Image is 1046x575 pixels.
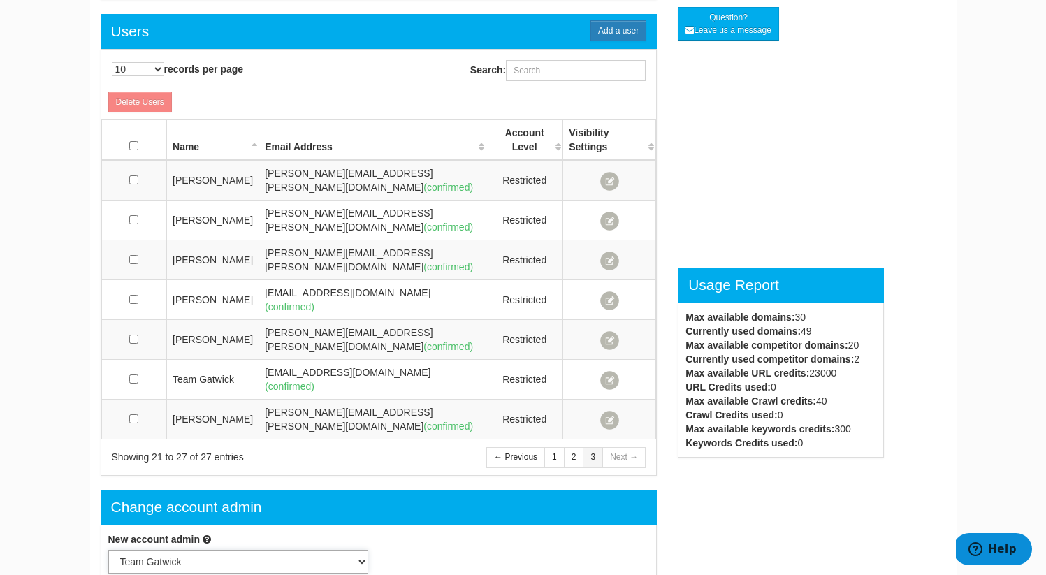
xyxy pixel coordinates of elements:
[678,268,884,303] div: Usage Report
[167,240,259,280] td: [PERSON_NAME]
[564,447,584,467] a: 2
[678,7,779,41] a: Question? Leave us a message
[259,320,486,360] td: [PERSON_NAME][EMAIL_ADDRESS][PERSON_NAME][DOMAIN_NAME]
[423,421,473,432] span: (confirmed)
[259,240,486,280] td: [PERSON_NAME][EMAIL_ADDRESS][PERSON_NAME][DOMAIN_NAME]
[583,447,603,467] a: 3
[685,409,777,421] strong: Crawl Credits used:
[486,240,563,280] td: Restricted
[486,120,563,161] th: Account Level: activate to sort column ascending
[259,160,486,201] td: [PERSON_NAME][EMAIL_ADDRESS][PERSON_NAME][DOMAIN_NAME]
[108,532,200,546] label: New account admin
[600,371,619,390] span: Manage User's domains
[112,62,164,76] select: records per page
[675,310,887,450] div: 30 49 20 2 23000 0 40 0 300 0
[167,360,259,400] td: Team Gatwick
[108,92,172,112] a: Delete Users
[486,160,563,201] td: Restricted
[486,447,545,467] a: ← Previous
[259,360,486,400] td: [EMAIL_ADDRESS][DOMAIN_NAME]
[423,182,473,193] span: (confirmed)
[167,201,259,240] td: [PERSON_NAME]
[486,320,563,360] td: Restricted
[600,291,619,310] span: Manage User's domains
[486,400,563,439] td: Restricted
[259,400,486,439] td: [PERSON_NAME][EMAIL_ADDRESS][PERSON_NAME][DOMAIN_NAME]
[685,437,797,449] strong: Keywords Credits used:
[544,447,565,467] a: 1
[486,280,563,320] td: Restricted
[685,367,809,379] strong: Max available URL credits:
[259,120,486,161] th: Email Address: activate to sort column ascending
[167,160,259,201] td: [PERSON_NAME]
[265,381,314,392] span: (confirmed)
[111,21,150,42] div: Users
[486,201,563,240] td: Restricted
[470,60,646,81] label: Search:
[685,423,834,435] strong: Max available keywords credits:
[685,395,816,407] strong: Max available Crawl credits:
[685,381,771,393] strong: URL Credits used:
[423,341,473,352] span: (confirmed)
[600,212,619,231] span: Manage User's domains
[259,280,486,320] td: [EMAIL_ADDRESS][DOMAIN_NAME]
[423,221,473,233] span: (confirmed)
[685,354,854,365] strong: Currently used competitor domains:
[685,312,794,323] strong: Max available domains:
[590,20,646,41] span: Add a user
[167,280,259,320] td: [PERSON_NAME]
[112,62,244,76] label: records per page
[685,340,848,351] strong: Max available competitor domains:
[602,447,646,467] a: Next →
[112,450,361,464] div: Showing 21 to 27 of 27 entries
[600,411,619,430] span: Manage User's domains
[265,301,314,312] span: (confirmed)
[486,360,563,400] td: Restricted
[167,320,259,360] td: [PERSON_NAME]
[685,326,801,337] strong: Currently used domains:
[101,490,658,525] div: Change account admin
[956,533,1032,568] iframe: Opens a widget where you can find more information
[423,261,473,272] span: (confirmed)
[167,400,259,439] td: [PERSON_NAME]
[600,331,619,350] span: Manage User's domains
[506,60,646,81] input: Search:
[600,172,619,191] span: Manage User's domains
[167,120,259,161] th: Name: activate to sort column descending
[600,252,619,270] span: Manage User's domains
[563,120,656,161] th: Visibility Settings: activate to sort column ascending
[259,201,486,240] td: [PERSON_NAME][EMAIL_ADDRESS][PERSON_NAME][DOMAIN_NAME]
